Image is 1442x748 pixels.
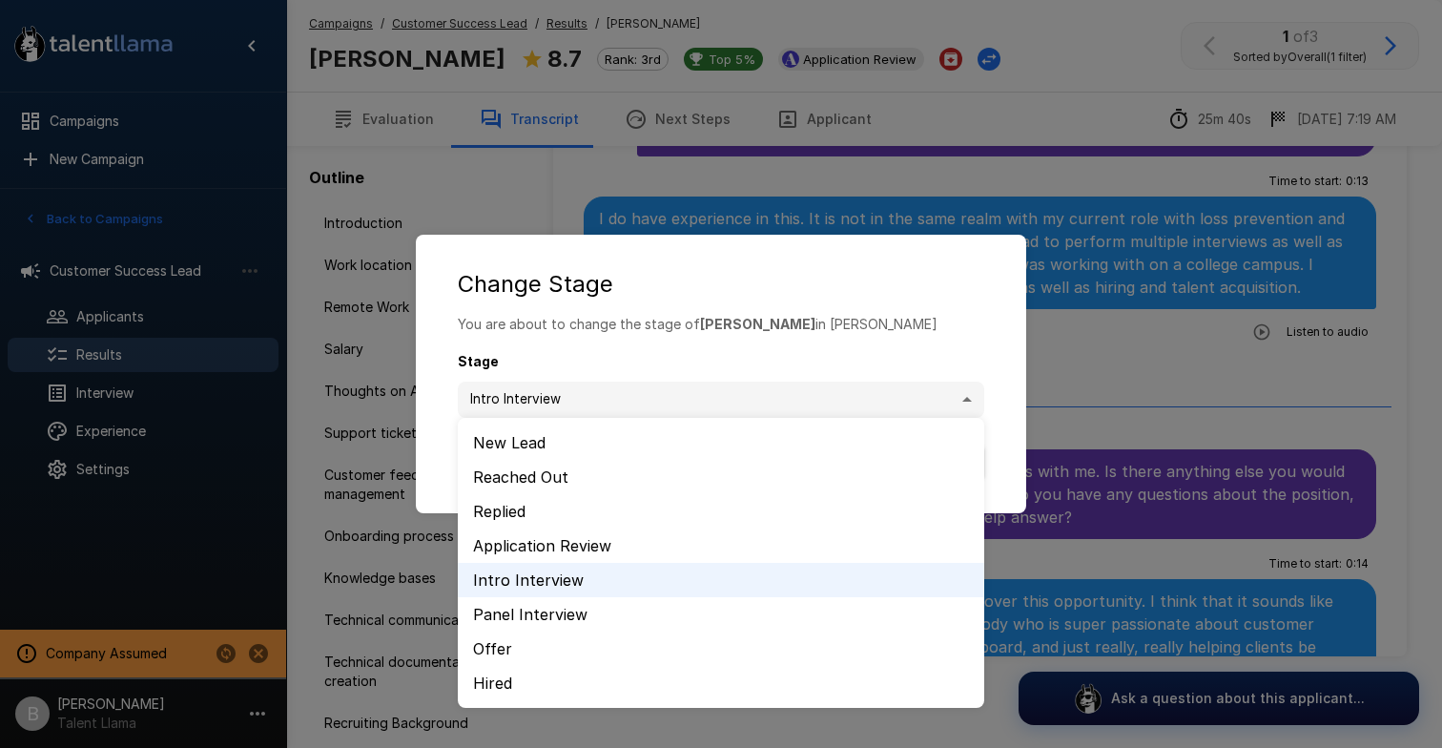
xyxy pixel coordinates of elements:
[458,494,984,529] li: Replied
[458,563,984,597] li: Intro Interview
[458,460,984,494] li: Reached Out
[458,597,984,632] li: Panel Interview
[458,426,984,460] li: New Lead
[458,529,984,563] li: Application Review
[458,632,984,666] li: Offer
[458,666,984,700] li: Hired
